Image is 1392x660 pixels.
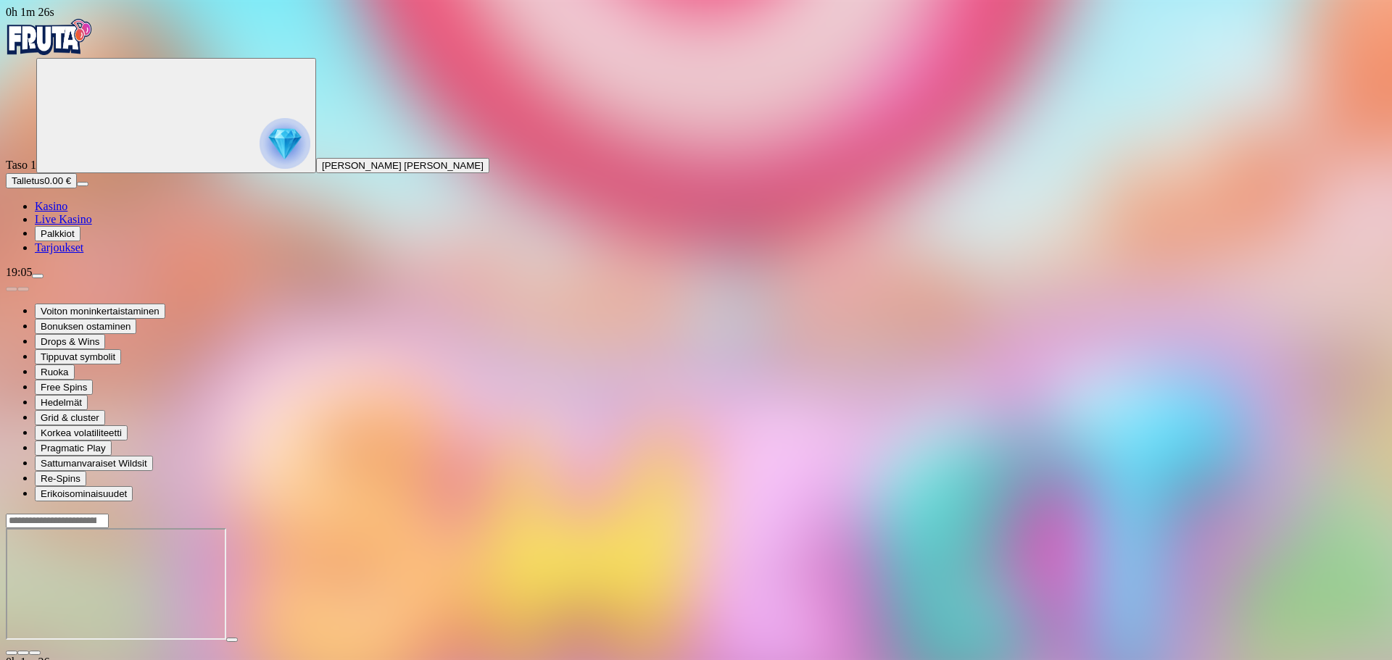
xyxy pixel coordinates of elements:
iframe: Sweet Bonanza [6,528,226,640]
span: 0.00 € [44,175,71,186]
img: Fruta [6,19,93,55]
span: Ruoka [41,367,69,377]
span: Hedelmät [41,397,82,408]
span: Free Spins [41,382,87,393]
button: Grid & cluster [35,410,105,425]
button: menu [77,182,88,186]
button: menu [32,274,43,278]
button: Pragmatic Play [35,440,112,456]
span: Taso 1 [6,159,36,171]
span: Palkkiot [41,228,75,239]
span: Drops & Wins [41,336,99,347]
input: Search [6,514,109,528]
button: Korkea volatiliteetti [35,425,128,440]
a: Kasino [35,200,67,212]
button: chevron-down icon [17,651,29,655]
button: fullscreen icon [29,651,41,655]
button: [PERSON_NAME] [PERSON_NAME] [316,158,489,173]
span: Voiton moninkertaistaminen [41,306,159,317]
button: reward progress [36,58,316,173]
button: Hedelmät [35,395,88,410]
button: prev slide [6,287,17,291]
button: Free Spins [35,380,93,395]
span: Sattumanvaraiset Wildsit [41,458,147,469]
a: Live Kasino [35,213,92,225]
span: user session time [6,6,54,18]
button: Palkkiot [35,226,80,241]
button: Re-Spins [35,471,86,486]
button: Tippuvat symbolit [35,349,121,364]
button: Drops & Wins [35,334,105,349]
nav: Main menu [6,200,1386,254]
button: Voiton moninkertaistaminen [35,304,165,319]
span: Korkea volatiliteetti [41,427,122,438]
span: 19:05 [6,266,32,278]
button: Ruoka [35,364,75,380]
nav: Primary [6,19,1386,254]
span: Tippuvat symbolit [41,351,115,362]
span: Bonuksen ostaminen [41,321,130,332]
button: next slide [17,287,29,291]
span: Pragmatic Play [41,443,106,454]
button: Erikoisominaisuudet [35,486,133,501]
button: Talletusplus icon0.00 € [6,173,77,188]
span: Erikoisominaisuudet [41,488,127,499]
img: reward progress [260,118,310,169]
span: [PERSON_NAME] [PERSON_NAME] [322,160,484,171]
button: Sattumanvaraiset Wildsit [35,456,153,471]
a: Tarjoukset [35,241,83,254]
button: Bonuksen ostaminen [35,319,136,334]
button: play icon [226,638,238,642]
span: Grid & cluster [41,412,99,423]
span: Re-Spins [41,473,80,484]
button: close icon [6,651,17,655]
span: Talletus [12,175,44,186]
a: Fruta [6,45,93,57]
